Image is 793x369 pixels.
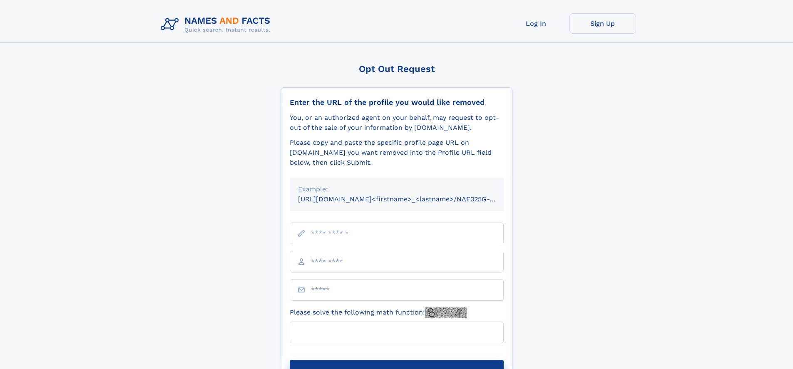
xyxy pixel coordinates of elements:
[290,138,504,168] div: Please copy and paste the specific profile page URL on [DOMAIN_NAME] you want removed into the Pr...
[290,113,504,133] div: You, or an authorized agent on your behalf, may request to opt-out of the sale of your informatio...
[290,98,504,107] div: Enter the URL of the profile you would like removed
[290,307,467,318] label: Please solve the following math function:
[157,13,277,36] img: Logo Names and Facts
[298,195,520,203] small: [URL][DOMAIN_NAME]<firstname>_<lastname>/NAF325G-xxxxxxxx
[281,64,512,74] div: Opt Out Request
[569,13,636,34] a: Sign Up
[503,13,569,34] a: Log In
[298,184,495,194] div: Example:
